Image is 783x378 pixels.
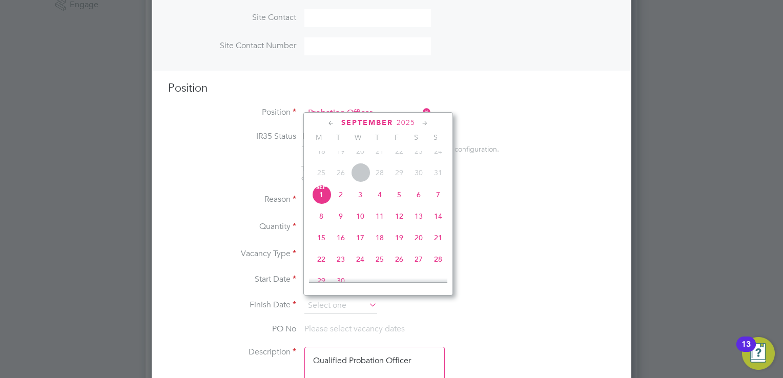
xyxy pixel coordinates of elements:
[370,185,389,204] span: 4
[741,344,751,358] div: 13
[168,347,296,358] label: Description
[428,141,448,161] span: 24
[168,300,296,310] label: Finish Date
[312,228,331,247] span: 15
[301,164,440,182] span: The status determination for this position can be updated after creating the vacancy
[331,206,351,226] span: 9
[168,248,296,259] label: Vacancy Type
[168,81,615,96] h3: Position
[389,163,409,182] span: 29
[331,271,351,290] span: 30
[168,40,296,51] label: Site Contact Number
[302,131,386,141] span: Disabled for this client.
[304,324,405,334] span: Please select vacancy dates
[351,228,370,247] span: 17
[370,141,389,161] span: 21
[312,271,331,290] span: 29
[367,133,387,142] span: T
[351,185,370,204] span: 3
[309,133,328,142] span: M
[331,228,351,247] span: 16
[351,163,370,182] span: 27
[428,206,448,226] span: 14
[304,298,377,313] input: Select one
[351,249,370,269] span: 24
[370,206,389,226] span: 11
[370,163,389,182] span: 28
[168,221,296,232] label: Quantity
[389,249,409,269] span: 26
[168,12,296,23] label: Site Contact
[409,228,428,247] span: 20
[428,249,448,269] span: 28
[742,337,775,370] button: Open Resource Center, 13 new notifications
[328,133,348,142] span: T
[428,185,448,204] span: 7
[168,274,296,285] label: Start Date
[409,249,428,269] span: 27
[389,141,409,161] span: 22
[389,206,409,226] span: 12
[351,206,370,226] span: 10
[409,163,428,182] span: 30
[168,324,296,334] label: PO No
[428,163,448,182] span: 31
[370,249,389,269] span: 25
[302,142,499,154] div: This feature can be enabled under this client's configuration.
[168,107,296,118] label: Position
[312,185,331,204] span: 1
[428,228,448,247] span: 21
[409,206,428,226] span: 13
[409,141,428,161] span: 23
[331,163,351,182] span: 26
[331,249,351,269] span: 23
[397,118,415,127] span: 2025
[389,228,409,247] span: 19
[312,163,331,182] span: 25
[409,185,428,204] span: 6
[426,133,445,142] span: S
[312,141,331,161] span: 18
[406,133,426,142] span: S
[312,206,331,226] span: 8
[312,249,331,269] span: 22
[312,185,331,190] span: Sep
[331,185,351,204] span: 2
[351,141,370,161] span: 20
[168,131,296,142] label: IR35 Status
[370,228,389,247] span: 18
[341,118,393,127] span: September
[348,133,367,142] span: W
[389,185,409,204] span: 5
[168,194,296,205] label: Reason
[387,133,406,142] span: F
[331,141,351,161] span: 19
[304,106,431,121] input: Search for...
